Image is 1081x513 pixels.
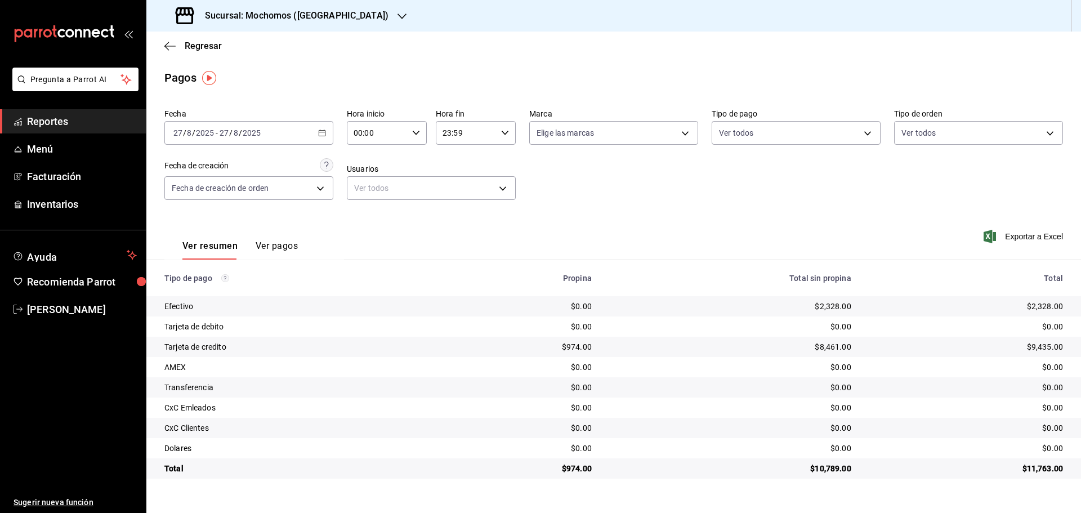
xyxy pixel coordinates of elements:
input: -- [186,128,192,137]
div: $0.00 [869,362,1063,373]
label: Marca [529,110,698,118]
div: navigation tabs [182,240,298,260]
div: $0.00 [869,382,1063,393]
div: $11,763.00 [869,463,1063,474]
span: Sugerir nueva función [14,497,137,508]
div: $2,328.00 [610,301,851,312]
input: -- [219,128,229,137]
div: $0.00 [454,321,592,332]
span: / [229,128,233,137]
span: [PERSON_NAME] [27,302,137,317]
span: Ver todos [719,127,753,139]
div: $0.00 [869,321,1063,332]
span: / [183,128,186,137]
div: Pagos [164,69,196,86]
span: Pregunta a Parrot AI [30,74,121,86]
div: Fecha de creación [164,160,229,172]
div: Tipo de pago [164,274,436,283]
div: $0.00 [869,402,1063,413]
span: Fecha de creación de orden [172,182,269,194]
span: Recomienda Parrot [27,274,137,289]
input: ---- [242,128,261,137]
span: Regresar [185,41,222,51]
div: Total sin propina [610,274,851,283]
button: Ver pagos [256,240,298,260]
div: Ver todos [347,176,516,200]
label: Fecha [164,110,333,118]
div: $2,328.00 [869,301,1063,312]
div: $8,461.00 [610,341,851,353]
div: CxC Clientes [164,422,436,434]
label: Hora inicio [347,110,427,118]
div: $9,435.00 [869,341,1063,353]
div: Efectivo [164,301,436,312]
div: $0.00 [454,443,592,454]
div: $10,789.00 [610,463,851,474]
button: Exportar a Excel [986,230,1063,243]
span: Menú [27,141,137,157]
label: Usuarios [347,165,516,173]
span: / [192,128,195,137]
label: Tipo de orden [894,110,1063,118]
svg: Los pagos realizados con Pay y otras terminales son montos brutos. [221,274,229,282]
div: $974.00 [454,341,592,353]
div: $0.00 [610,362,851,373]
div: $0.00 [454,402,592,413]
span: Ver todos [901,127,936,139]
a: Pregunta a Parrot AI [8,82,139,93]
div: Total [164,463,436,474]
div: $0.00 [454,301,592,312]
div: Tarjeta de debito [164,321,436,332]
input: ---- [195,128,215,137]
span: - [216,128,218,137]
div: $0.00 [610,443,851,454]
div: $0.00 [869,443,1063,454]
div: Tarjeta de credito [164,341,436,353]
input: -- [233,128,239,137]
div: $0.00 [454,362,592,373]
span: Facturación [27,169,137,184]
div: Dolares [164,443,436,454]
div: $0.00 [454,422,592,434]
div: CxC Emleados [164,402,436,413]
div: $0.00 [610,422,851,434]
div: $0.00 [610,382,851,393]
h3: Sucursal: Mochomos ([GEOGRAPHIC_DATA]) [196,9,388,23]
span: Inventarios [27,197,137,212]
input: -- [173,128,183,137]
label: Hora fin [436,110,516,118]
button: Ver resumen [182,240,238,260]
span: Elige las marcas [537,127,594,139]
div: $0.00 [610,321,851,332]
div: AMEX [164,362,436,373]
button: open_drawer_menu [124,29,133,38]
span: / [239,128,242,137]
div: Transferencia [164,382,436,393]
span: Reportes [27,114,137,129]
div: $0.00 [454,382,592,393]
div: $974.00 [454,463,592,474]
div: $0.00 [610,402,851,413]
span: Ayuda [27,248,122,262]
div: $0.00 [869,422,1063,434]
div: Total [869,274,1063,283]
button: Regresar [164,41,222,51]
div: Propina [454,274,592,283]
img: Tooltip marker [202,71,216,85]
button: Pregunta a Parrot AI [12,68,139,91]
label: Tipo de pago [712,110,881,118]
